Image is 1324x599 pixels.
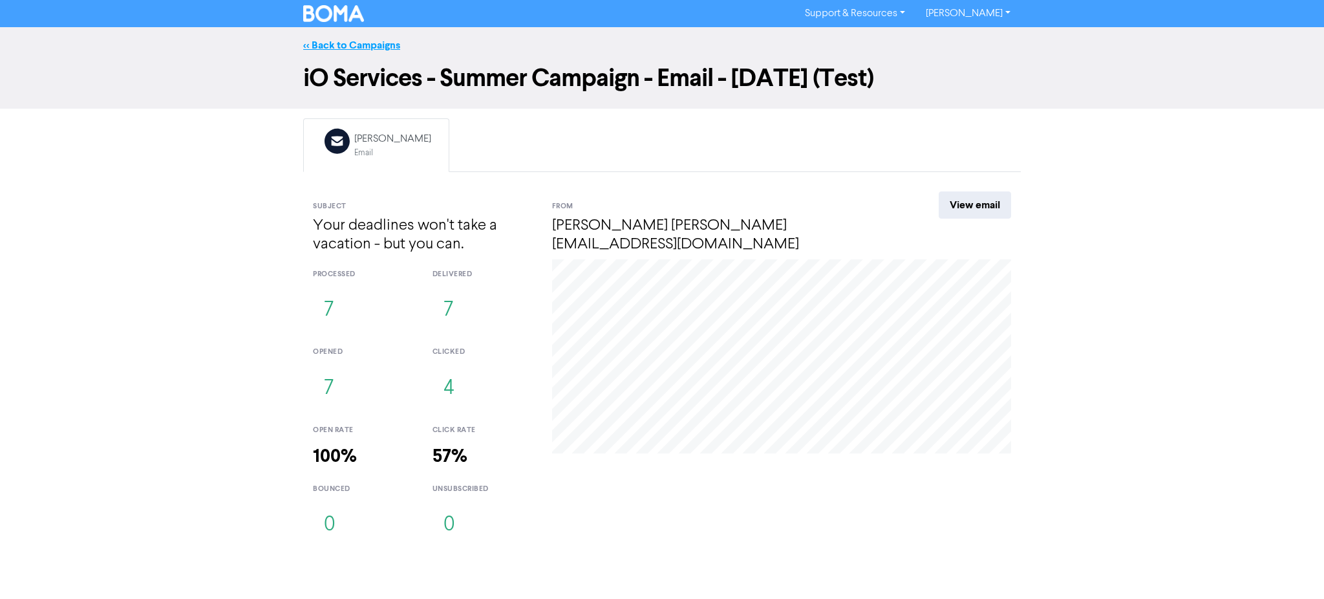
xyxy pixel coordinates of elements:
button: 7 [313,367,345,410]
button: 0 [432,504,466,547]
strong: 57% [432,445,467,468]
h4: Your deadlines won't take a vacation - but you can. [313,217,533,254]
div: Email [354,147,431,159]
div: bounced [313,484,413,495]
div: From [552,201,892,212]
a: << Back to Campaigns [303,39,400,52]
h4: [PERSON_NAME] [PERSON_NAME][EMAIL_ADDRESS][DOMAIN_NAME] [552,217,892,254]
img: BOMA Logo [303,5,364,22]
div: Subject [313,201,533,212]
div: opened [313,347,413,358]
a: View email [939,191,1011,219]
a: Support & Resources [795,3,915,24]
button: 0 [313,504,347,547]
button: 7 [313,289,345,332]
div: processed [313,269,413,280]
div: clicked [432,347,533,358]
div: unsubscribed [432,484,533,495]
div: delivered [432,269,533,280]
strong: 100% [313,445,357,468]
a: [PERSON_NAME] [915,3,1021,24]
div: open rate [313,425,413,436]
h1: iO Services - Summer Campaign - Email - [DATE] (Test) [303,63,1021,93]
iframe: Chat Widget [1163,459,1324,599]
button: 4 [432,367,465,410]
button: 7 [432,289,464,332]
div: click rate [432,425,533,436]
div: [PERSON_NAME] [354,131,431,147]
